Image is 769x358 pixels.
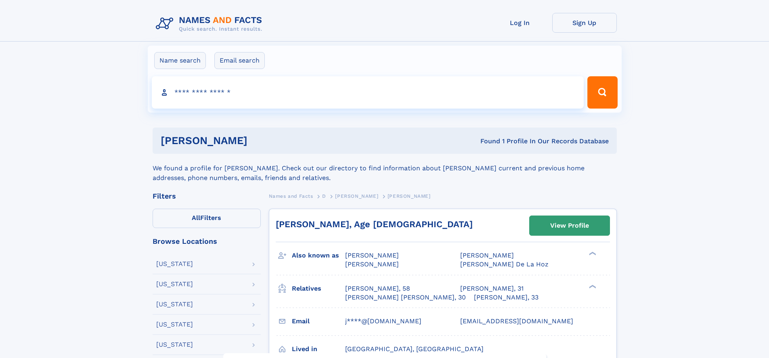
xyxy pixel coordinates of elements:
div: Browse Locations [153,238,261,245]
a: Log In [488,13,552,33]
h3: Also known as [292,249,345,262]
a: [PERSON_NAME], 58 [345,284,410,293]
div: [US_STATE] [156,261,193,267]
span: All [192,214,200,222]
a: D [322,191,326,201]
div: ❯ [587,251,597,256]
div: [US_STATE] [156,341,193,348]
span: [GEOGRAPHIC_DATA], [GEOGRAPHIC_DATA] [345,345,484,353]
img: Logo Names and Facts [153,13,269,35]
h3: Email [292,314,345,328]
div: Found 1 Profile In Our Records Database [364,137,609,146]
span: [PERSON_NAME] [335,193,378,199]
a: Names and Facts [269,191,313,201]
span: [PERSON_NAME] [345,251,399,259]
a: View Profile [530,216,610,235]
span: [PERSON_NAME] [460,251,514,259]
span: [PERSON_NAME] De La Hoz [460,260,549,268]
h3: Relatives [292,282,345,295]
div: [US_STATE] [156,281,193,287]
div: [US_STATE] [156,301,193,308]
a: [PERSON_NAME] [PERSON_NAME], 30 [345,293,466,302]
label: Email search [214,52,265,69]
button: Search Button [587,76,617,109]
div: Filters [153,193,261,200]
a: [PERSON_NAME], 31 [460,284,524,293]
span: [PERSON_NAME] [345,260,399,268]
a: [PERSON_NAME], Age [DEMOGRAPHIC_DATA] [276,219,473,229]
div: [US_STATE] [156,321,193,328]
a: [PERSON_NAME], 33 [474,293,539,302]
a: [PERSON_NAME] [335,191,378,201]
div: ❯ [587,284,597,289]
div: We found a profile for [PERSON_NAME]. Check out our directory to find information about [PERSON_N... [153,154,617,183]
input: search input [152,76,584,109]
span: [PERSON_NAME] [388,193,431,199]
label: Filters [153,209,261,228]
span: D [322,193,326,199]
h1: [PERSON_NAME] [161,136,364,146]
h3: Lived in [292,342,345,356]
div: View Profile [550,216,589,235]
a: Sign Up [552,13,617,33]
label: Name search [154,52,206,69]
span: [EMAIL_ADDRESS][DOMAIN_NAME] [460,317,573,325]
